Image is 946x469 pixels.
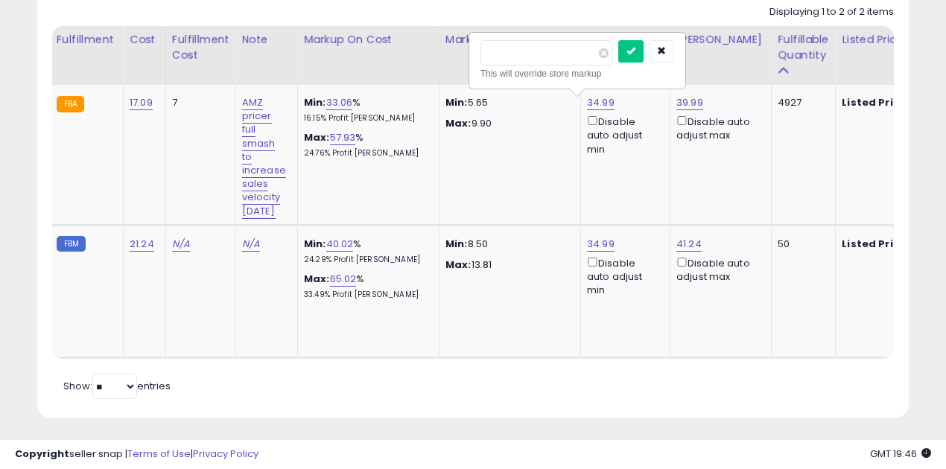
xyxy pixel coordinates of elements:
[778,96,824,109] div: 4927
[242,237,260,252] a: N/A
[304,255,428,265] p: 24.29% Profit [PERSON_NAME]
[172,32,229,63] div: Fulfillment Cost
[769,5,894,19] div: Displaying 1 to 2 of 2 items
[242,95,286,219] a: AMZ pricer full smash to increase sales velocity [DATE]
[63,379,171,393] span: Show: entries
[304,148,428,159] p: 24.76% Profit [PERSON_NAME]
[304,95,326,109] b: Min:
[304,96,428,124] div: %
[242,32,291,48] div: Note
[304,237,326,251] b: Min:
[676,32,765,48] div: [PERSON_NAME]
[330,272,357,287] a: 65.02
[57,236,86,252] small: FBM
[445,237,468,251] strong: Min:
[193,447,258,461] a: Privacy Policy
[326,95,353,110] a: 33.06
[676,113,760,142] div: Disable auto adjust max
[15,447,258,462] div: seller snap | |
[330,130,356,145] a: 57.93
[304,113,428,124] p: 16.15% Profit [PERSON_NAME]
[842,237,910,251] b: Listed Price:
[130,237,154,252] a: 21.24
[57,96,84,112] small: FBA
[127,447,191,461] a: Terms of Use
[326,237,354,252] a: 40.02
[445,96,569,109] p: 5.65
[842,95,910,109] b: Listed Price:
[445,95,468,109] strong: Min:
[445,258,472,272] strong: Max:
[587,237,615,252] a: 34.99
[778,237,824,251] div: 50
[676,95,703,110] a: 39.99
[15,447,69,461] strong: Copyright
[445,258,569,272] p: 13.81
[778,32,829,63] div: Fulfillable Quantity
[304,272,428,300] div: %
[587,113,658,156] div: Disable auto adjust min
[130,32,159,48] div: Cost
[676,255,760,284] div: Disable auto adjust max
[304,290,428,300] p: 33.49% Profit [PERSON_NAME]
[304,237,428,265] div: %
[480,66,674,81] div: This will override store markup
[304,272,330,286] b: Max:
[130,95,153,110] a: 17.09
[445,117,569,130] p: 9.90
[445,116,472,130] strong: Max:
[587,255,658,298] div: Disable auto adjust min
[304,32,433,48] div: Markup on Cost
[676,237,702,252] a: 41.24
[445,32,574,48] div: Markup Amount
[172,96,224,109] div: 7
[304,130,330,144] b: Max:
[870,447,931,461] span: 2025-09-16 19:46 GMT
[297,26,439,85] th: The percentage added to the cost of goods (COGS) that forms the calculator for Min & Max prices.
[172,237,190,252] a: N/A
[587,95,615,110] a: 34.99
[445,237,569,251] p: 8.50
[304,131,428,159] div: %
[57,32,117,48] div: Fulfillment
